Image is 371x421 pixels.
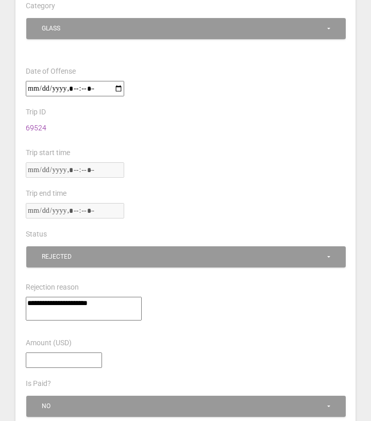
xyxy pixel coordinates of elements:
div: rejected [42,252,326,261]
button: rejected [26,246,346,267]
label: Status [26,229,47,240]
label: Trip end time [26,189,66,199]
div: No [42,402,326,411]
label: Is Paid? [26,379,51,389]
button: glass [26,18,346,39]
label: Trip start time [26,148,70,158]
label: Rejection reason [26,282,79,293]
label: Trip ID [26,107,46,117]
a: 69524 [26,124,46,132]
button: No [26,396,346,417]
label: Amount (USD) [26,338,72,348]
label: Date of Offense [26,66,76,77]
div: glass [42,24,326,33]
label: Category [26,1,55,11]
